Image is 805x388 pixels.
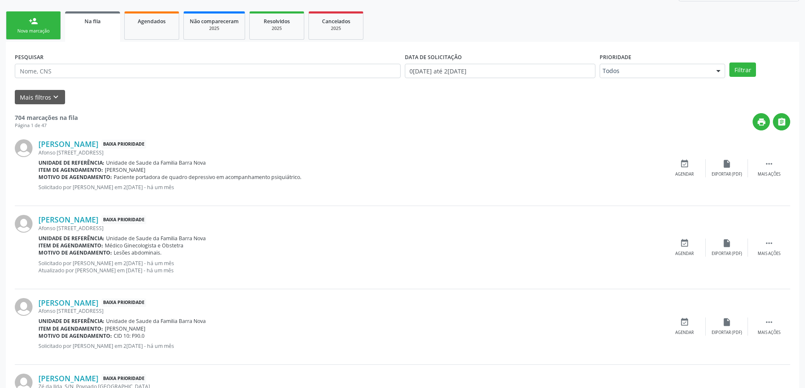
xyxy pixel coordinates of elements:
[105,242,183,249] span: Médico Ginecologista e Obstetra
[712,330,742,336] div: Exportar (PDF)
[38,242,103,249] b: Item de agendamento:
[15,64,401,78] input: Nome, CNS
[114,174,301,181] span: Paciente portadora de quadro depressivo em acompanhamento psiquiátrico.
[38,342,663,350] p: Solicitado por [PERSON_NAME] em 2[DATE] - há um mês
[405,51,462,64] label: DATA DE SOLICITAÇÃO
[729,62,756,77] button: Filtrar
[15,139,33,157] img: img
[29,16,38,26] div: person_add
[101,140,146,149] span: Baixa Prioridade
[603,67,708,75] span: Todos
[773,113,790,130] button: 
[405,64,595,78] input: Selecione um intervalo
[680,317,689,327] i: event_available
[38,225,663,232] div: Afonso [STREET_ADDRESS]
[722,317,731,327] i: insert_drive_file
[38,332,112,339] b: Motivo de agendamento:
[15,122,78,129] div: Página 1 de 47
[38,325,103,332] b: Item de agendamento:
[138,18,166,25] span: Agendados
[106,317,206,325] span: Unidade de Saude da Familia Barra Nova
[600,51,631,64] label: Prioridade
[106,235,206,242] span: Unidade de Saude da Familia Barra Nova
[114,332,145,339] span: CID 10: F90.0
[757,117,766,127] i: print
[38,159,104,166] b: Unidade de referência:
[85,18,101,25] span: Na fila
[38,174,112,181] b: Motivo de agendamento:
[722,239,731,248] i: insert_drive_file
[764,317,774,327] i: 
[106,159,206,166] span: Unidade de Saude da Familia Barra Nova
[38,374,98,383] a: [PERSON_NAME]
[114,249,161,256] span: Lesões abdominais.
[675,251,694,257] div: Agendar
[38,139,98,149] a: [PERSON_NAME]
[322,18,350,25] span: Cancelados
[675,330,694,336] div: Agendar
[38,215,98,224] a: [PERSON_NAME]
[712,171,742,177] div: Exportar (PDF)
[38,149,663,156] div: Afonso [STREET_ADDRESS]
[722,159,731,168] i: insert_drive_file
[758,330,780,336] div: Mais ações
[38,260,663,274] p: Solicitado por [PERSON_NAME] em 2[DATE] - há um mês Atualizado por [PERSON_NAME] em [DATE] - há u...
[764,159,774,168] i: 
[758,251,780,257] div: Mais ações
[764,239,774,248] i: 
[15,90,65,105] button: Mais filtroskeyboard_arrow_down
[15,215,33,233] img: img
[12,28,55,34] div: Nova marcação
[680,159,689,168] i: event_available
[101,298,146,307] span: Baixa Prioridade
[15,298,33,316] img: img
[38,298,98,307] a: [PERSON_NAME]
[15,51,44,64] label: PESQUISAR
[753,113,770,130] button: print
[101,215,146,224] span: Baixa Prioridade
[712,251,742,257] div: Exportar (PDF)
[51,92,60,102] i: keyboard_arrow_down
[38,317,104,325] b: Unidade de referência:
[105,166,145,174] span: [PERSON_NAME]
[680,239,689,248] i: event_available
[38,249,112,256] b: Motivo de agendamento:
[256,25,298,32] div: 2025
[105,325,145,332] span: [PERSON_NAME]
[38,184,663,191] p: Solicitado por [PERSON_NAME] em 2[DATE] - há um mês
[101,374,146,383] span: Baixa Prioridade
[15,114,78,122] strong: 704 marcações na fila
[38,307,663,315] div: Afonso [STREET_ADDRESS]
[190,25,239,32] div: 2025
[315,25,357,32] div: 2025
[777,117,786,127] i: 
[264,18,290,25] span: Resolvidos
[38,166,103,174] b: Item de agendamento:
[38,235,104,242] b: Unidade de referência:
[190,18,239,25] span: Não compareceram
[675,171,694,177] div: Agendar
[758,171,780,177] div: Mais ações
